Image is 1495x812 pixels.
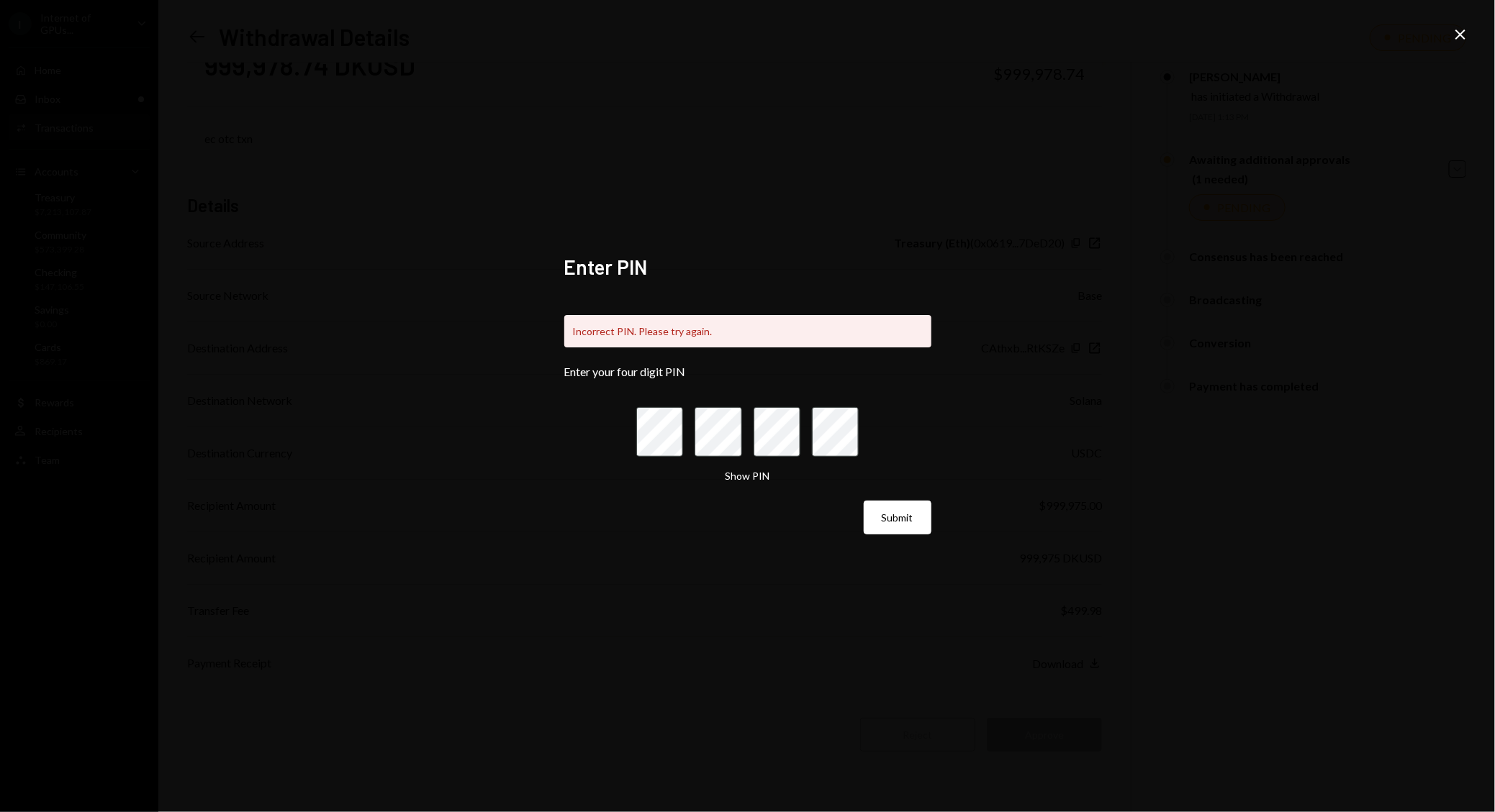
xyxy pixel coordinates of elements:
[695,407,741,457] input: pin code 2 of 4
[864,501,931,534] button: Submit
[726,470,770,483] button: Show PIN
[564,253,931,281] h2: Enter PIN
[636,407,683,457] input: pin code 1 of 4
[812,407,859,457] input: pin code 4 of 4
[754,407,800,457] input: pin code 3 of 4
[564,315,931,347] div: Incorrect PIN. Please try again.
[564,365,931,378] div: Enter your four digit PIN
